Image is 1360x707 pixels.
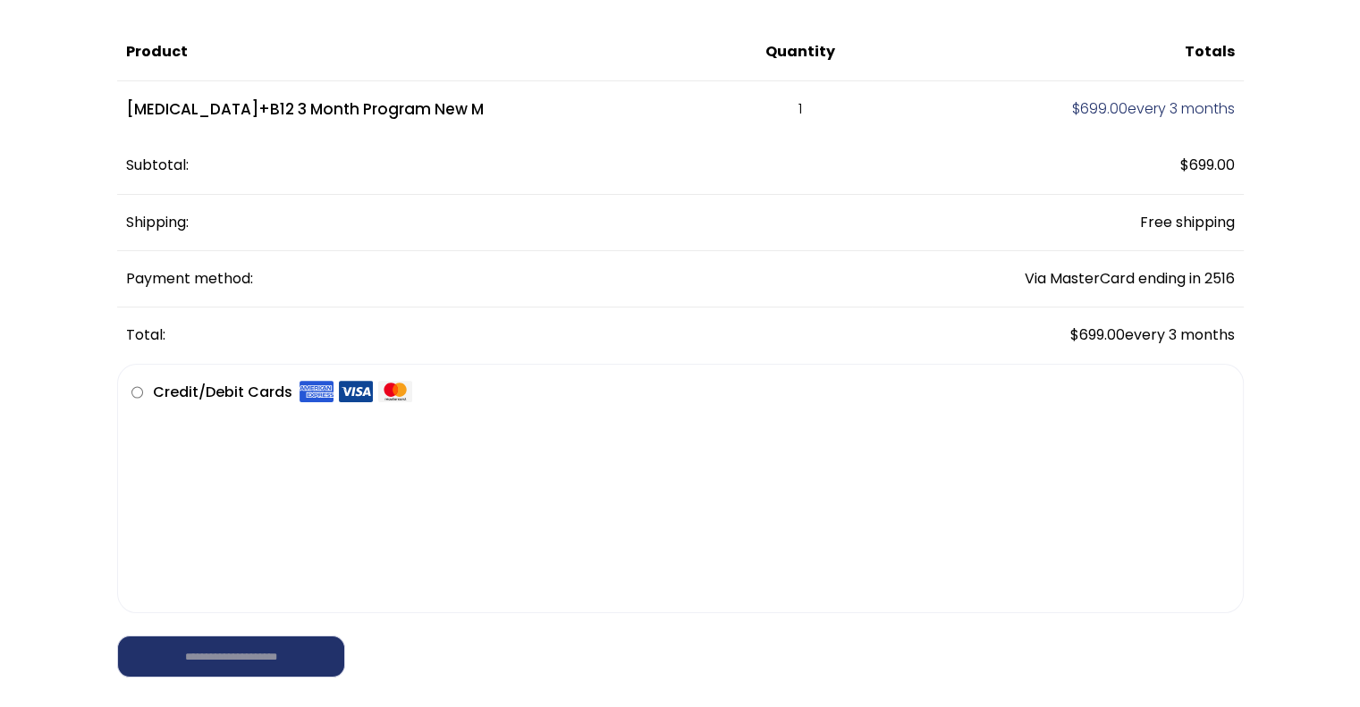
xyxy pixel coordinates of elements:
span: 699.00 [1072,98,1128,119]
label: Credit/Debit Cards [153,378,412,407]
span: $ [1180,155,1189,175]
td: [MEDICAL_DATA]+B12 3 Month Program New M [117,81,730,139]
td: Via MasterCard ending in 2516 [872,251,1244,307]
span: 699.00 [1070,324,1125,345]
td: 1 [729,81,872,139]
iframe: Secure payment input frame [128,403,1226,575]
span: 699.00 [1180,155,1235,175]
span: $ [1072,98,1080,119]
th: Shipping: [117,195,872,251]
th: Subtotal: [117,138,872,194]
img: Visa [339,380,373,403]
img: Mastercard [378,380,412,403]
th: Total: [117,307,872,363]
img: Amex [300,380,334,403]
td: every 3 months [872,81,1244,139]
th: Payment method: [117,251,872,307]
span: $ [1070,324,1079,345]
td: Free shipping [872,195,1244,251]
th: Quantity [729,24,872,80]
th: Product [117,24,730,80]
td: every 3 months [872,307,1244,363]
th: Totals [872,24,1244,80]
